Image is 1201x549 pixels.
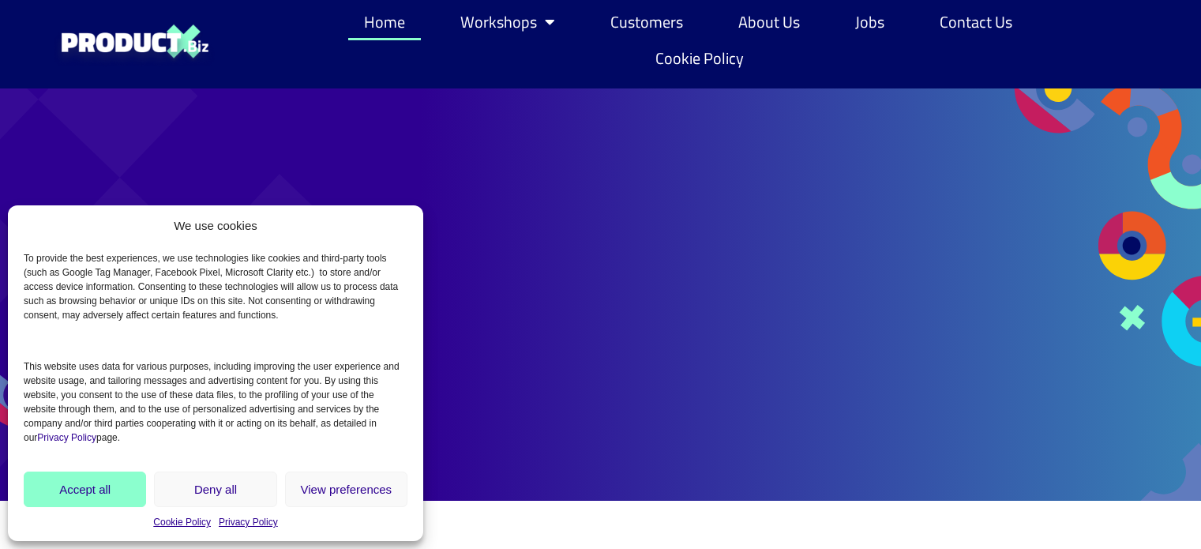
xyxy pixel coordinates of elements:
[24,359,406,445] p: This website uses data for various purposes, including improving the user experience and website ...
[335,4,1053,77] nav: Menu
[722,4,816,40] a: About Us
[154,472,276,507] button: Deny all
[839,4,900,40] a: Jobs
[219,515,278,529] a: Privacy Policy
[348,4,421,40] a: Home
[153,515,211,529] a: Cookie Policy
[174,217,257,235] div: We use cookies
[24,472,146,507] button: Accept all
[285,472,407,507] button: View preferences
[595,4,699,40] a: Customers
[640,40,760,77] a: Cookie Policy
[24,251,406,322] p: To provide the best experiences, we use technologies like cookies and third-party tools (such as ...
[445,4,571,40] a: Workshops
[924,4,1028,40] a: Contact Us
[37,432,96,443] a: Privacy Policy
